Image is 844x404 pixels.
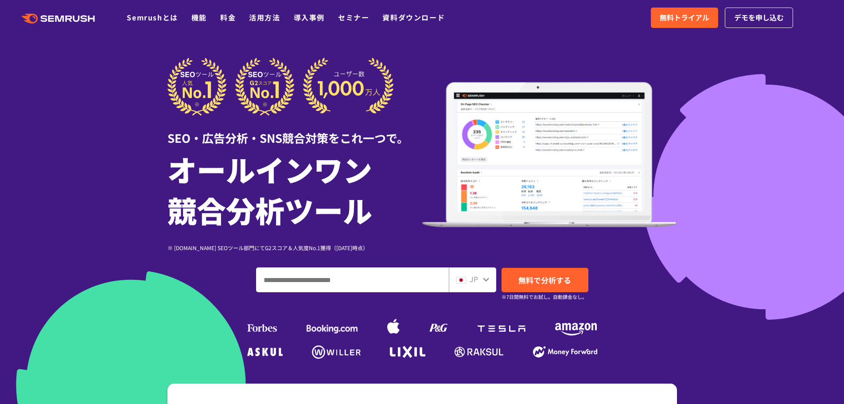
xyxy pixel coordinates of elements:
a: 無料で分析する [502,268,588,292]
a: 料金 [220,12,236,23]
span: 無料で分析する [518,275,571,286]
a: 無料トライアル [651,8,718,28]
a: Semrushとは [127,12,178,23]
span: JP [470,274,478,284]
a: 機能 [191,12,207,23]
a: デモを申し込む [725,8,793,28]
span: 無料トライアル [660,12,709,24]
a: 資料ダウンロード [382,12,445,23]
span: デモを申し込む [734,12,784,24]
div: SEO・広告分析・SNS競合対策をこれ一つで。 [167,116,422,146]
small: ※7日間無料でお試し。自動課金なし。 [502,293,587,301]
a: 導入事例 [294,12,325,23]
h1: オールインワン 競合分析ツール [167,149,422,230]
input: ドメイン、キーワードまたはURLを入力してください [257,268,448,292]
a: 活用方法 [249,12,280,23]
a: セミナー [338,12,369,23]
div: ※ [DOMAIN_NAME] SEOツール部門にてG2スコア＆人気度No.1獲得（[DATE]時点） [167,243,422,252]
